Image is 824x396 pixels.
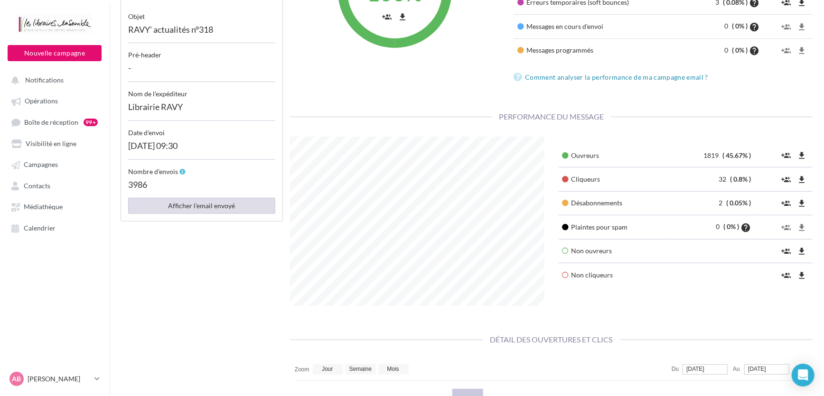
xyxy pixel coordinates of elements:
i: file_download [797,46,806,55]
td: Désabonnements [559,191,671,215]
i: group_add [781,199,791,208]
button: file_download [795,219,809,235]
button: Notifications [6,71,100,88]
div: RAVY' actualités n°318 [128,21,275,44]
i: group_add [781,223,791,232]
td: Ouvreurs [559,144,671,167]
i: file_download [797,175,806,184]
i: file_download [797,151,806,160]
a: Boîte de réception99+ [6,113,103,131]
button: group_add [779,43,793,58]
text: Mois [387,366,399,372]
span: ( 0% ) [732,22,748,30]
text: Au [733,366,740,372]
span: Nombre d'envois [128,167,178,175]
i: help [749,46,760,55]
span: ( 0.8% ) [730,175,751,183]
button: Afficher l'email envoyé [128,198,275,214]
i: file_download [797,22,806,32]
span: Contacts [24,182,50,190]
i: group_add [781,22,791,32]
a: Opérations [6,92,103,109]
button: group_add [779,147,793,163]
span: ( 0% ) [724,222,740,230]
td: Messages programmés [514,38,676,62]
tspan: [DATE] [686,366,704,372]
div: Open Intercom Messenger [792,364,815,387]
button: group_add [779,267,793,283]
span: Médiathèque [24,203,63,211]
i: group_add [781,46,791,55]
td: Non ouvreurs [559,239,755,263]
a: Comment analyser la performance de ma campagne email ? [514,72,712,83]
button: group_add [779,171,793,187]
button: file_download [395,9,410,24]
span: Calendrier [24,224,56,232]
a: Médiathèque [6,198,103,215]
p: [PERSON_NAME] [28,374,91,384]
span: 2 [719,199,725,207]
text: Zoom [295,366,309,373]
tspan: [DATE] [748,366,766,372]
span: Visibilité en ligne [26,139,76,147]
td: Plaintes pour spam [559,215,671,239]
span: ( 45.67% ) [723,151,751,159]
span: 0 [725,22,731,30]
td: Cliqueurs [559,167,671,191]
button: file_download [795,147,809,163]
span: Performance du message [492,112,611,121]
i: group_add [781,271,791,280]
span: 0 [716,222,722,230]
button: group_add [779,18,793,34]
a: Calendrier [6,219,103,236]
button: file_download [795,195,809,211]
div: [DATE] 09:30 [128,138,275,160]
span: 1819 [704,151,721,159]
a: Contacts [6,177,103,194]
i: file_download [797,247,806,256]
button: group_add [779,243,793,259]
span: 0 [725,46,731,54]
div: 3986 [128,176,275,198]
div: 99+ [84,119,98,126]
i: help [741,223,751,232]
button: group_add [779,195,793,211]
span: Boîte de réception [24,118,78,126]
button: file_download [795,43,809,58]
div: Date d'envoi [128,121,275,138]
i: group_add [781,247,791,256]
span: AB [12,374,21,384]
span: Campagnes [24,161,58,169]
i: file_download [797,271,806,280]
i: group_add [781,151,791,160]
span: Détail des ouvertures et clics [483,335,620,344]
div: - [128,60,275,82]
div: objet [128,5,275,21]
button: group_add [380,9,394,24]
i: file_download [797,223,806,232]
text: Jour [322,366,333,372]
button: file_download [795,171,809,187]
text: Du [672,366,679,372]
button: file_download [795,18,809,34]
a: AB [PERSON_NAME] [8,370,102,388]
td: Messages en cours d'envoi [514,15,676,38]
span: ( 0% ) [732,46,748,54]
td: Non cliqueurs [559,263,755,287]
i: group_add [781,175,791,184]
text: Semaine [349,366,372,372]
a: Campagnes [6,156,103,173]
button: file_download [795,243,809,259]
i: group_add [382,12,392,22]
button: group_add [779,219,793,235]
span: 32 [719,175,729,183]
span: Opérations [25,97,58,105]
span: ( 0.05% ) [727,199,751,207]
span: Notifications [25,76,64,84]
i: file_download [797,199,806,208]
i: help [749,22,760,32]
a: Visibilité en ligne [6,135,103,152]
i: file_download [398,12,407,22]
div: Pré-header [128,43,275,60]
button: Nouvelle campagne [8,45,102,61]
